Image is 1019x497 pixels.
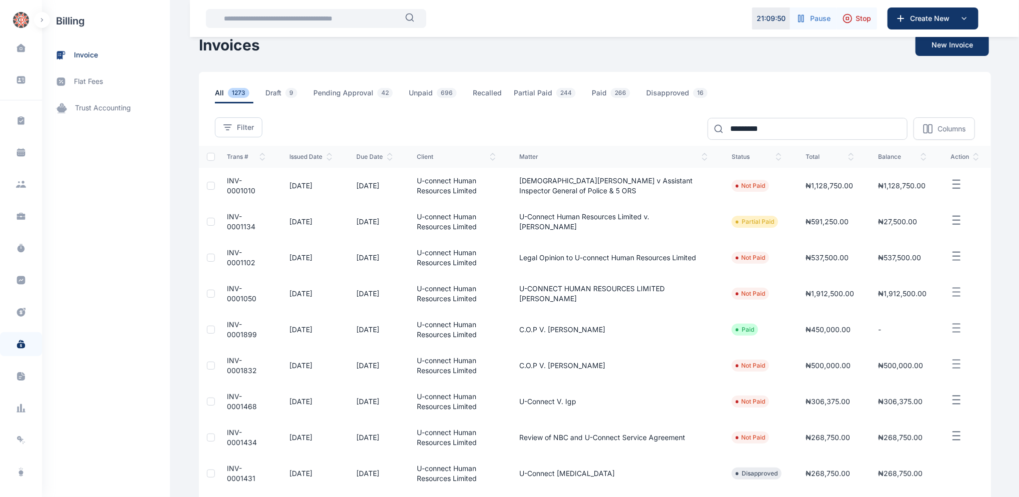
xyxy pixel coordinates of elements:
[556,88,576,98] span: 244
[757,13,786,23] p: 21 : 09 : 50
[277,240,344,276] td: [DATE]
[227,320,257,339] a: INV-0001899
[227,248,255,267] a: INV-0001102
[313,88,409,103] a: Pending Approval42
[878,253,921,262] span: ₦537,500.00
[878,361,923,370] span: ₦500,000.00
[806,433,850,442] span: ₦268,750.00
[806,469,850,478] span: ₦268,750.00
[405,240,508,276] td: U-connect Human Resources Limited
[405,204,508,240] td: U-connect Human Resources Limited
[790,7,837,29] button: Pause
[344,168,405,204] td: [DATE]
[227,392,257,411] span: INV-0001468
[42,42,170,68] a: invoice
[514,88,580,103] span: Partial Paid
[806,153,854,161] span: total
[227,428,257,447] a: INV-0001434
[693,88,708,98] span: 16
[277,204,344,240] td: [DATE]
[417,153,496,161] span: client
[732,153,782,161] span: status
[227,153,265,161] span: Trans #
[409,88,473,103] a: Unpaid696
[508,456,720,492] td: U-Connect [MEDICAL_DATA]
[806,181,853,190] span: ₦1,128,750.00
[277,456,344,492] td: [DATE]
[277,420,344,456] td: [DATE]
[199,36,260,54] h1: Invoices
[75,103,131,113] span: trust accounting
[888,7,979,29] button: Create New
[508,348,720,384] td: C.O.P V. [PERSON_NAME]
[344,384,405,420] td: [DATE]
[878,289,927,298] span: ₦1,912,500.00
[514,88,592,103] a: Partial Paid244
[344,276,405,312] td: [DATE]
[405,348,508,384] td: U-connect Human Resources Limited
[405,456,508,492] td: U-connect Human Resources Limited
[42,95,170,121] a: trust accounting
[806,361,851,370] span: ₦500,000.00
[592,88,646,103] a: Paid266
[377,88,393,98] span: 42
[646,88,712,103] span: Disapproved
[344,204,405,240] td: [DATE]
[810,13,831,23] span: Pause
[437,88,457,98] span: 696
[508,276,720,312] td: U-CONNECT HUMAN RESOURCES LIMITED [PERSON_NAME]
[265,88,313,103] a: Draft9
[344,420,405,456] td: [DATE]
[592,88,634,103] span: Paid
[265,88,301,103] span: Draft
[227,176,255,195] a: INV-0001010
[508,384,720,420] td: U-Connect V. Igp
[736,290,765,298] li: Not Paid
[473,88,502,103] span: Recalled
[878,433,923,442] span: ₦268,750.00
[806,325,851,334] span: ₦450,000.00
[74,76,103,87] span: flat fees
[736,470,778,478] li: Disapproved
[405,168,508,204] td: U-connect Human Resources Limited
[227,356,257,375] a: INV-0001832
[277,384,344,420] td: [DATE]
[289,153,332,161] span: issued date
[227,212,255,231] a: INV-0001134
[344,456,405,492] td: [DATE]
[878,217,917,226] span: ₦27,500.00
[736,398,765,406] li: Not Paid
[878,469,923,478] span: ₦268,750.00
[277,276,344,312] td: [DATE]
[227,284,256,303] span: INV-0001050
[356,153,393,161] span: Due Date
[878,325,881,334] span: -
[914,117,975,140] button: Columns
[277,348,344,384] td: [DATE]
[228,88,249,98] span: 1273
[285,88,297,98] span: 9
[611,88,630,98] span: 266
[736,218,774,226] li: Partial Paid
[74,50,98,60] span: invoice
[405,420,508,456] td: U-connect Human Resources Limited
[646,88,724,103] a: Disapproved16
[508,204,720,240] td: U-Connect Human Resources Limited v. [PERSON_NAME]
[837,7,877,29] button: Stop
[227,464,255,483] span: INV-0001431
[520,153,708,161] span: Matter
[878,397,923,406] span: ₦306,375.00
[806,217,849,226] span: ₦591,250.00
[42,68,170,95] a: flat fees
[906,13,958,23] span: Create New
[344,348,405,384] td: [DATE]
[508,420,720,456] td: Review of NBC and U-Connect Service Agreement
[405,384,508,420] td: U-connect Human Resources Limited
[508,312,720,348] td: C.O.P V. [PERSON_NAME]
[878,153,927,161] span: balance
